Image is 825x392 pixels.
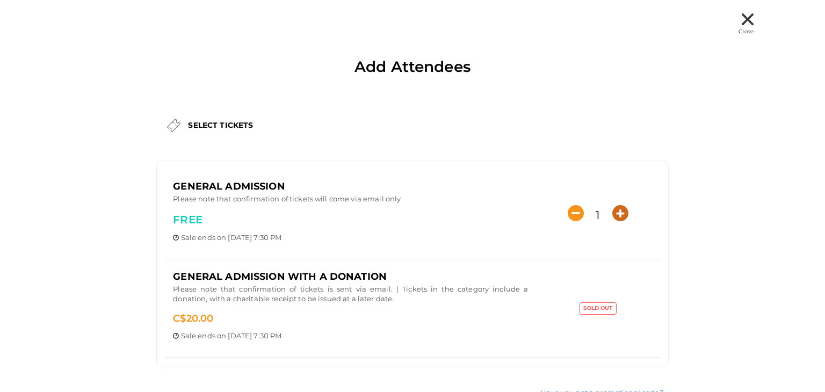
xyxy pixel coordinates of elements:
span: C$ [173,313,186,324]
p: ends on [DATE] 7:30 PM [173,331,528,341]
p: ends on [DATE] 7:30 PM [173,233,528,243]
label: Add Attendees [354,55,471,79]
p: Please note that confirmation of tickets is sent via email. | Tickets in the category include a d... [173,284,528,307]
p: FREE [173,212,528,228]
span: General Admission [173,180,285,192]
span: General Admission with a donation [173,271,387,282]
label: SELECT TICKETS [188,120,253,130]
span: Close [739,28,754,35]
span: Sale [181,233,197,242]
span: Sale [181,331,197,340]
p: Please note that confirmation of tickets will come via email only [173,194,528,207]
img: ticket.png [167,119,180,132]
span: 20.00 [173,313,213,324]
label: Sold Out [580,302,616,314]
